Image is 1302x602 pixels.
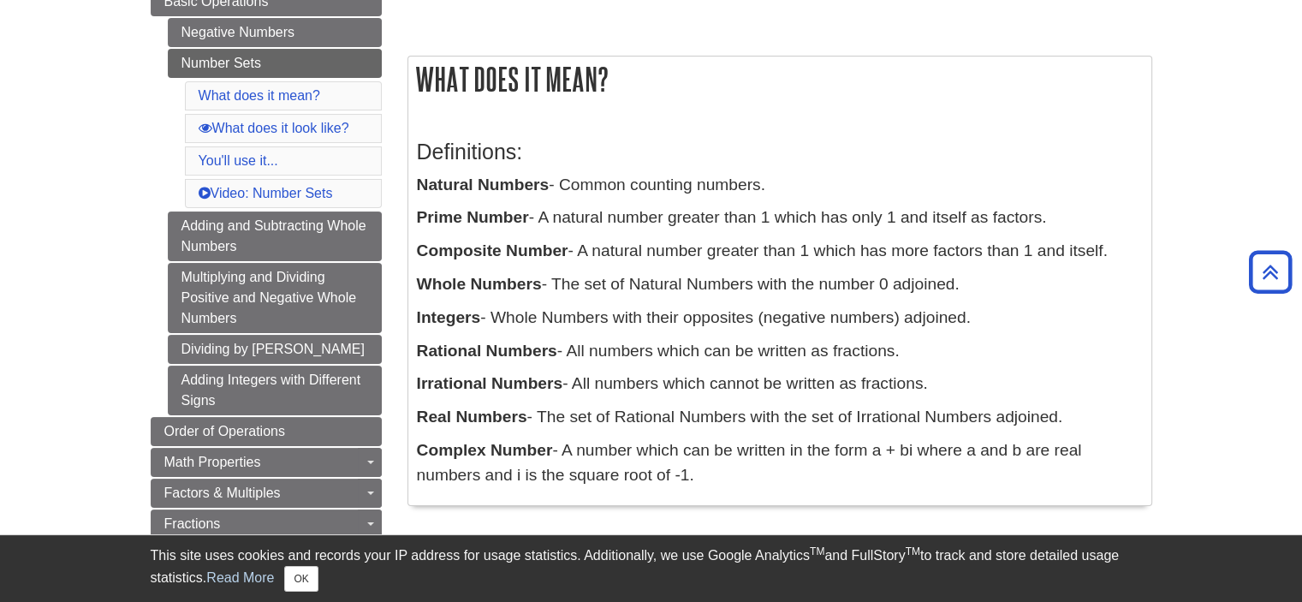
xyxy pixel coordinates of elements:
sup: TM [906,545,920,557]
a: Order of Operations [151,417,382,446]
span: Fractions [164,516,221,531]
p: - All numbers which can be written as fractions. [417,339,1143,364]
p: - A natural number greater than 1 which has more factors than 1 and itself. [417,239,1143,264]
a: What does it look like? [199,121,349,135]
h2: What does it mean? [408,57,1151,102]
span: Order of Operations [164,424,285,438]
a: Negative Numbers [168,18,382,47]
a: You'll use it... [199,153,278,168]
p: - A natural number greater than 1 which has only 1 and itself as factors. [417,206,1143,230]
a: Multiplying and Dividing Positive and Negative Whole Numbers [168,263,382,333]
b: Rational Numbers [417,342,557,360]
button: Close [284,566,318,592]
b: Complex Number [417,441,553,459]
a: Dividing by [PERSON_NAME] [168,335,382,364]
b: Whole Numbers [417,275,542,293]
a: Adding Integers with Different Signs [168,366,382,415]
a: Number Sets [168,49,382,78]
b: Composite Number [417,241,568,259]
a: Back to Top [1243,260,1298,283]
p: - Whole Numbers with their opposites (negative numbers) adjoined. [417,306,1143,331]
sup: TM [810,545,824,557]
h3: Definitions: [417,140,1143,164]
a: Factors & Multiples [151,479,382,508]
p: - A number which can be written in the form a + bi where a and b are real numbers and i is the sq... [417,438,1143,488]
p: - All numbers which cannot be written as fractions. [417,372,1143,396]
b: Natural Numbers [417,176,550,194]
a: What does it mean? [199,88,320,103]
p: - The set of Natural Numbers with the number 0 adjoined. [417,272,1143,297]
a: Fractions [151,510,382,539]
span: Math Properties [164,455,261,469]
a: Read More [206,570,274,585]
b: Irrational Numbers [417,374,563,392]
p: - Common counting numbers. [417,173,1143,198]
span: Factors & Multiples [164,486,281,500]
b: Real Numbers [417,408,527,426]
a: Video: Number Sets [199,186,333,200]
a: Adding and Subtracting Whole Numbers [168,212,382,261]
div: This site uses cookies and records your IP address for usage statistics. Additionally, we use Goo... [151,545,1152,592]
b: Integers [417,308,481,326]
p: - The set of Rational Numbers with the set of Irrational Numbers adjoined. [417,405,1143,430]
b: Prime Number [417,208,529,226]
a: Math Properties [151,448,382,477]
